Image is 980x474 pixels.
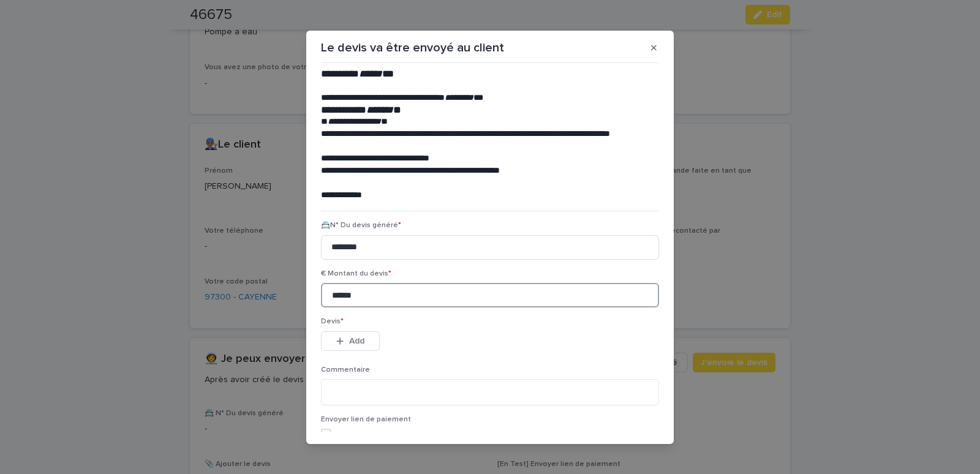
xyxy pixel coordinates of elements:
span: Devis [321,318,344,325]
span: Commentaire [321,366,370,374]
button: Add [321,331,380,351]
span: Envoyer lien de paiement [321,416,411,423]
span: € Montant du devis [321,270,391,277]
span: Add [349,337,364,345]
p: Le devis va être envoyé au client [321,40,504,55]
span: 📇N° Du devis généré [321,222,401,229]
